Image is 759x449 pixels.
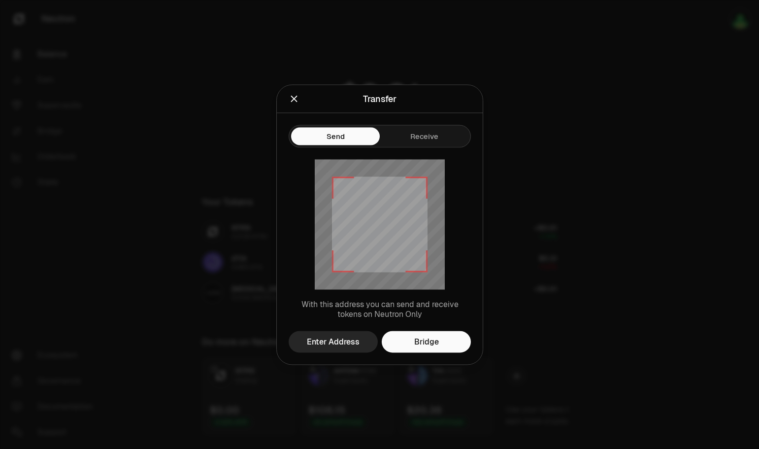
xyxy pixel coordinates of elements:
button: Close [289,92,299,105]
p: With this address you can send and receive tokens on Neutron Only [289,299,471,319]
div: Transfer [363,92,396,105]
button: Send [291,127,380,145]
button: Receive [380,127,468,145]
div: Enter Address [307,336,360,347]
button: Enter Address [289,331,378,352]
a: Bridge [382,331,471,352]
